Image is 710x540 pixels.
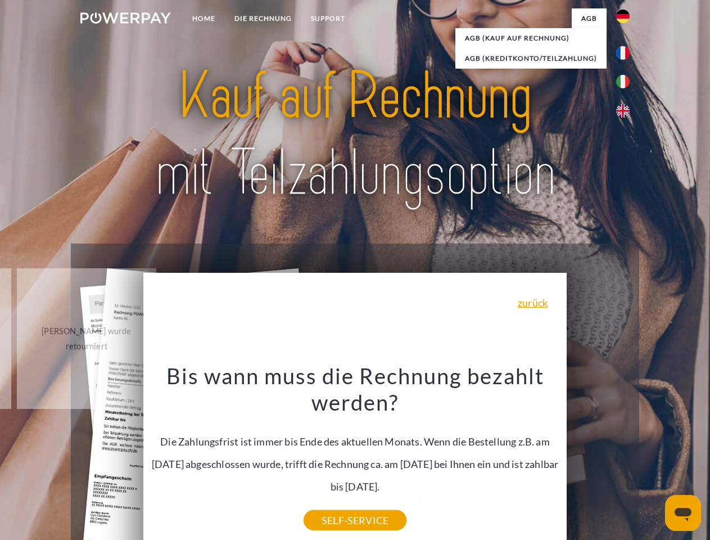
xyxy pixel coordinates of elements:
[572,8,607,29] a: agb
[301,8,355,29] a: SUPPORT
[225,8,301,29] a: DIE RECHNUNG
[304,510,406,530] a: SELF-SERVICE
[183,8,225,29] a: Home
[616,75,630,88] img: it
[455,28,607,48] a: AGB (Kauf auf Rechnung)
[107,54,603,215] img: title-powerpay_de.svg
[616,46,630,60] img: fr
[616,104,630,118] img: en
[665,495,701,531] iframe: Schaltfläche zum Öffnen des Messaging-Fensters
[80,12,171,24] img: logo-powerpay-white.svg
[24,323,150,354] div: [PERSON_NAME] wurde retourniert
[150,362,560,416] h3: Bis wann muss die Rechnung bezahlt werden?
[455,48,607,69] a: AGB (Kreditkonto/Teilzahlung)
[150,362,560,520] div: Die Zahlungsfrist ist immer bis Ende des aktuellen Monats. Wenn die Bestellung z.B. am [DATE] abg...
[616,10,630,23] img: de
[518,298,548,308] a: zurück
